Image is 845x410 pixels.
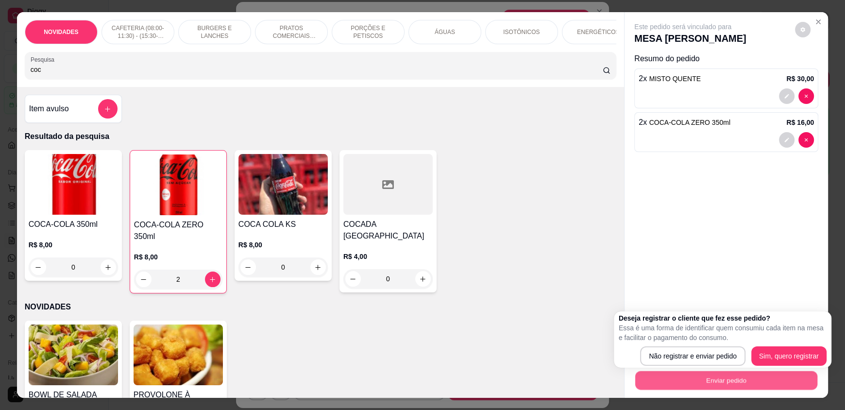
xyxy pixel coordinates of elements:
[649,75,701,83] span: MISTO QUENTE
[786,118,814,127] p: R$ 16,00
[240,259,256,275] button: decrease-product-quantity
[31,259,46,275] button: decrease-product-quantity
[634,22,746,32] p: Este pedido será vinculado para
[136,272,152,287] button: decrease-product-quantity
[110,24,166,40] p: CAFETERIA (08:00-11:30) - (15:30-18:00)
[415,271,431,287] button: increase-product-quantity
[798,132,814,148] button: decrease-product-quantity
[639,73,701,85] p: 2 x
[238,154,328,215] img: product-image
[29,103,69,115] h4: Item avulso
[751,346,827,366] button: Sim, quero registrar
[134,325,223,385] img: product-image
[98,99,118,119] button: add-separate-item
[134,154,222,215] img: product-image
[25,131,616,142] p: Resultado da pesquisa
[795,22,811,37] button: decrease-product-quantity
[205,272,220,287] button: increase-product-quantity
[238,240,328,250] p: R$ 8,00
[811,14,826,30] button: Close
[29,325,118,385] img: product-image
[25,301,616,313] p: NOVIDADES
[310,259,326,275] button: increase-product-quantity
[343,219,433,242] h4: COCADA [GEOGRAPHIC_DATA]
[343,252,433,261] p: R$ 4,00
[31,55,58,64] label: Pesquisa
[29,389,118,401] h4: BOWL DE SALADA
[639,117,730,128] p: 2 x
[640,346,745,366] button: Não registrar e enviar pedido
[29,219,118,230] h4: COCA-COLA 350ml
[619,313,827,323] h2: Deseja registrar o cliente que fez esse pedido?
[577,28,619,36] p: ENERGÉTICOS
[503,28,540,36] p: ISOTÔNICOS
[44,28,78,36] p: NOVIDADES
[435,28,455,36] p: ÁGUAS
[779,88,794,104] button: decrease-product-quantity
[186,24,243,40] p: BURGERS E LANCHES
[29,240,118,250] p: R$ 8,00
[263,24,320,40] p: PRATOS COMERCIAIS (11:30-15:30)
[134,252,222,262] p: R$ 8,00
[634,32,746,45] p: MESA [PERSON_NAME]
[31,65,603,74] input: Pesquisa
[635,371,817,390] button: Enviar pedido
[798,88,814,104] button: decrease-product-quantity
[29,154,118,215] img: product-image
[649,119,730,126] span: COCA-COLA ZERO 350ml
[786,74,814,84] p: R$ 30,00
[634,53,818,65] p: Resumo do pedido
[345,271,361,287] button: decrease-product-quantity
[134,219,222,242] h4: COCA-COLA ZERO 350ml
[238,219,328,230] h4: COCA COLA KS
[619,323,827,342] p: Essa é uma forma de identificar quem consumiu cada item na mesa e facilitar o pagamento do consumo.
[779,132,794,148] button: decrease-product-quantity
[101,259,116,275] button: increase-product-quantity
[340,24,396,40] p: PORÇÕES E PETISCOS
